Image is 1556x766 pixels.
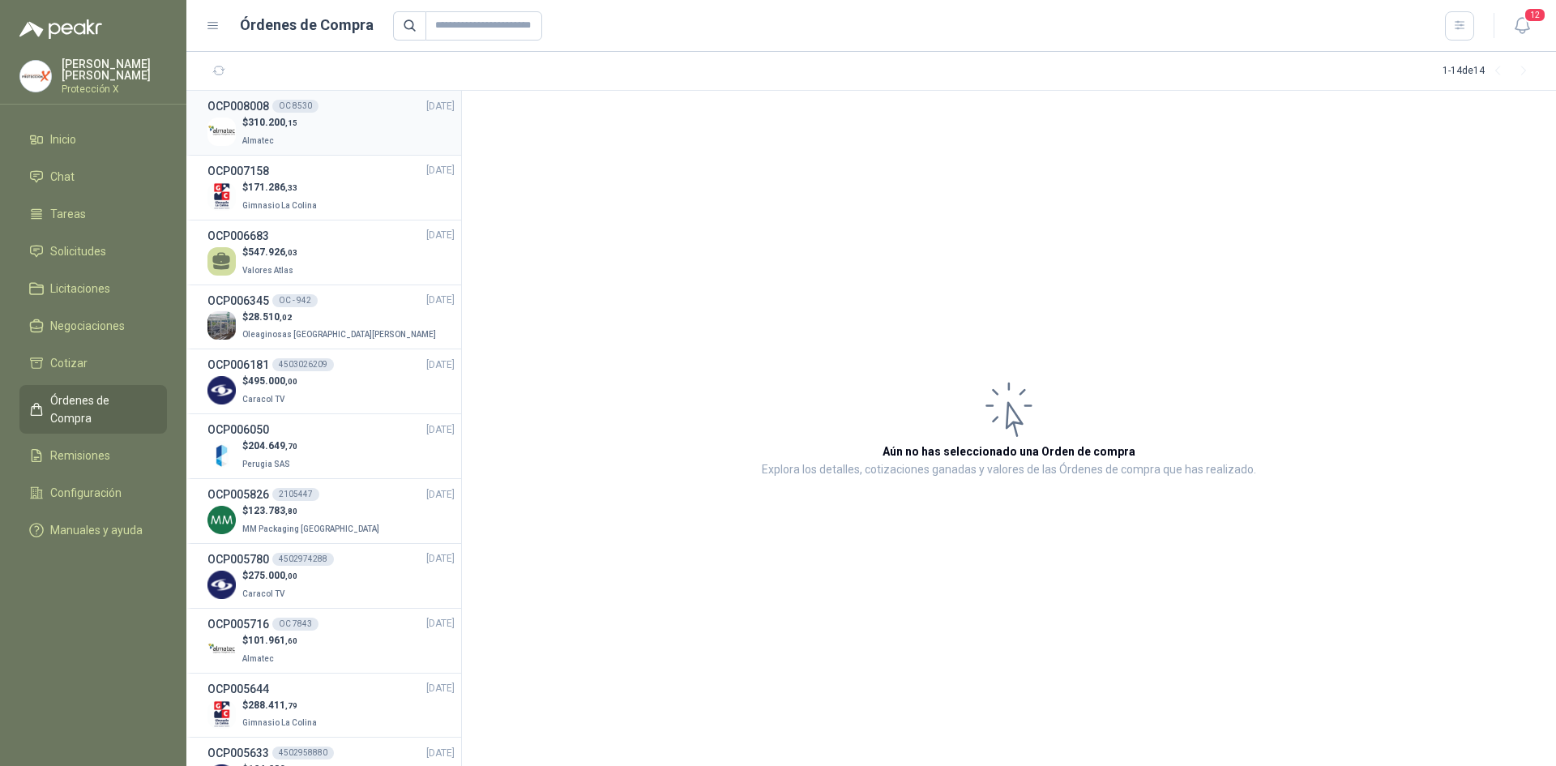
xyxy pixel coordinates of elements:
a: OCP007158[DATE] Company Logo$171.286,33Gimnasio La Colina [207,162,455,213]
p: $ [242,374,297,389]
img: Logo peakr [19,19,102,39]
div: 4502958880 [272,747,334,760]
img: Company Logo [20,61,51,92]
span: Gimnasio La Colina [242,201,317,210]
div: 4503026209 [272,358,334,371]
h1: Órdenes de Compra [240,14,374,36]
a: OCP0057804502974288[DATE] Company Logo$275.000,00Caracol TV [207,550,455,601]
span: [DATE] [426,99,455,114]
p: $ [242,439,297,454]
a: Negociaciones [19,310,167,341]
span: ,80 [285,507,297,516]
a: OCP006345OC - 942[DATE] Company Logo$28.510,02Oleaginosas [GEOGRAPHIC_DATA][PERSON_NAME] [207,292,455,343]
span: 275.000 [248,570,297,581]
p: $ [242,180,320,195]
p: $ [242,698,320,713]
p: $ [242,310,439,325]
span: [DATE] [426,163,455,178]
span: ,79 [285,701,297,710]
span: [DATE] [426,422,455,438]
h3: OCP006181 [207,356,269,374]
div: 2105447 [272,488,319,501]
span: [DATE] [426,293,455,308]
p: $ [242,503,383,519]
h3: OCP008008 [207,97,269,115]
span: ,00 [285,571,297,580]
img: Company Logo [207,571,236,599]
p: $ [242,245,297,260]
p: $ [242,568,297,584]
h3: OCP005716 [207,615,269,633]
span: ,33 [285,183,297,192]
span: [DATE] [426,616,455,631]
div: 1 - 14 de 14 [1443,58,1537,84]
span: [DATE] [426,357,455,373]
a: Chat [19,161,167,192]
a: OCP006050[DATE] Company Logo$204.649,70Perugia SAS [207,421,455,472]
div: 4502974288 [272,553,334,566]
a: OCP005644[DATE] Company Logo$288.411,79Gimnasio La Colina [207,680,455,731]
div: OC 8530 [272,100,318,113]
span: Chat [50,168,75,186]
span: ,70 [285,442,297,451]
span: [DATE] [426,551,455,567]
img: Company Logo [207,506,236,534]
span: Gimnasio La Colina [242,718,317,727]
h3: OCP006345 [207,292,269,310]
span: 28.510 [248,311,292,323]
span: MM Packaging [GEOGRAPHIC_DATA] [242,524,379,533]
span: ,02 [280,313,292,322]
span: 123.783 [248,505,297,516]
span: Almatec [242,654,274,663]
a: Solicitudes [19,236,167,267]
img: Company Logo [207,441,236,469]
a: Inicio [19,124,167,155]
button: 12 [1507,11,1537,41]
h3: Aún no has seleccionado una Orden de compra [883,443,1135,460]
span: 310.200 [248,117,297,128]
a: Tareas [19,199,167,229]
span: Valores Atlas [242,266,293,275]
span: Almatec [242,136,274,145]
span: [DATE] [426,487,455,503]
span: ,03 [285,248,297,257]
span: Configuración [50,484,122,502]
span: Caracol TV [242,395,284,404]
span: ,15 [285,118,297,127]
span: 288.411 [248,700,297,711]
img: Company Logo [207,118,236,146]
a: Cotizar [19,348,167,379]
a: OCP0061814503026209[DATE] Company Logo$495.000,00Caracol TV [207,356,455,407]
a: Manuales y ayuda [19,515,167,546]
p: Protección X [62,84,167,94]
a: Licitaciones [19,273,167,304]
span: Solicitudes [50,242,106,260]
a: Remisiones [19,440,167,471]
span: Cotizar [50,354,88,372]
img: Company Logo [207,311,236,340]
span: Perugia SAS [242,460,290,469]
p: $ [242,115,297,131]
span: [DATE] [426,228,455,243]
h3: OCP007158 [207,162,269,180]
span: 204.649 [248,440,297,451]
span: Negociaciones [50,317,125,335]
img: Company Logo [207,376,236,404]
span: Órdenes de Compra [50,392,152,427]
a: OCP008008OC 8530[DATE] Company Logo$310.200,15Almatec [207,97,455,148]
span: ,00 [285,377,297,386]
img: Company Logo [207,182,236,211]
h3: OCP006683 [207,227,269,245]
img: Company Logo [207,700,236,729]
h3: OCP005644 [207,680,269,698]
a: OCP005716OC 7843[DATE] Company Logo$101.961,60Almatec [207,615,455,666]
a: Órdenes de Compra [19,385,167,434]
span: ,60 [285,636,297,645]
span: Oleaginosas [GEOGRAPHIC_DATA][PERSON_NAME] [242,330,436,339]
h3: OCP005826 [207,486,269,503]
span: [DATE] [426,746,455,761]
img: Company Logo [207,635,236,664]
span: Inicio [50,131,76,148]
span: Licitaciones [50,280,110,297]
div: OC 7843 [272,618,318,631]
